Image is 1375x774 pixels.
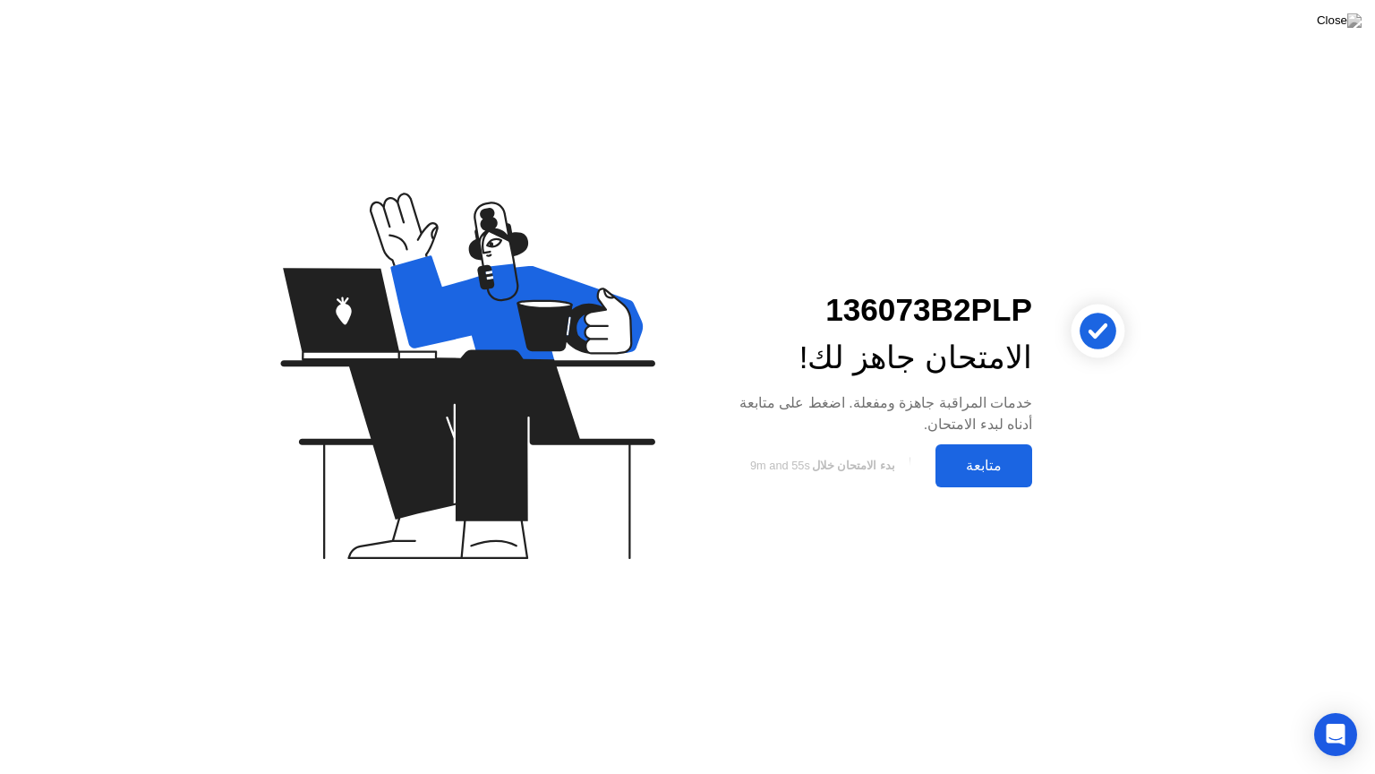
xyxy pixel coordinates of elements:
img: Close [1317,13,1362,28]
div: Open Intercom Messenger [1314,713,1357,756]
button: متابعة [935,444,1032,487]
span: 9m and 55s [750,459,810,472]
div: متابعة [941,457,1027,474]
div: 136073B2PLP [716,287,1032,334]
div: خدمات المراقبة جاهزة ومفعلة. اضغط على متابعة أدناه لبدء الامتحان. [716,392,1032,435]
div: الامتحان جاهز لك! [716,334,1032,382]
button: بدء الامتحان خلال9m and 55s [716,449,927,483]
